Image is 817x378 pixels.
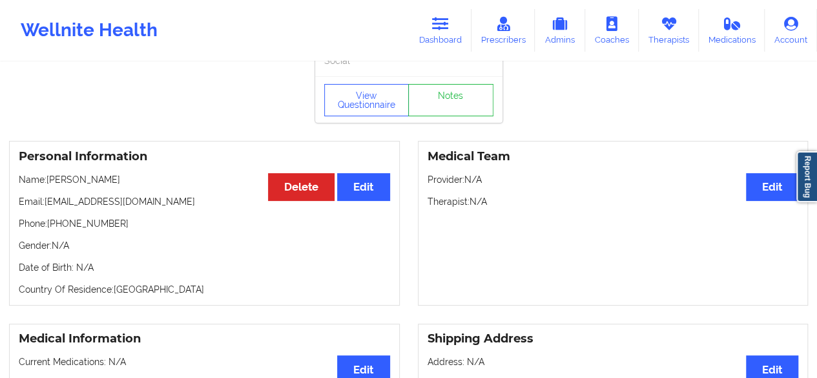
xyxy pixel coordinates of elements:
a: Coaches [585,9,639,52]
h3: Medical Information [19,331,390,346]
a: Dashboard [409,9,471,52]
a: Report Bug [796,151,817,202]
a: Therapists [639,9,699,52]
h3: Shipping Address [428,331,799,346]
p: Address: N/A [428,355,799,368]
h3: Medical Team [428,149,799,164]
p: Phone: [PHONE_NUMBER] [19,217,390,230]
button: Delete [268,173,335,201]
button: Edit [337,173,389,201]
p: Current Medications: N/A [19,355,390,368]
p: Therapist: N/A [428,195,799,208]
a: Medications [699,9,765,52]
h3: Personal Information [19,149,390,164]
a: Prescribers [471,9,535,52]
button: Edit [746,173,798,201]
a: Account [765,9,817,52]
button: View Questionnaire [324,84,409,116]
p: Provider: N/A [428,173,799,186]
a: Admins [535,9,585,52]
a: Notes [408,84,493,116]
p: Country Of Residence: [GEOGRAPHIC_DATA] [19,283,390,296]
p: Social [324,54,493,67]
p: Gender: N/A [19,239,390,252]
p: Name: [PERSON_NAME] [19,173,390,186]
p: Email: [EMAIL_ADDRESS][DOMAIN_NAME] [19,195,390,208]
p: Date of Birth: N/A [19,261,390,274]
